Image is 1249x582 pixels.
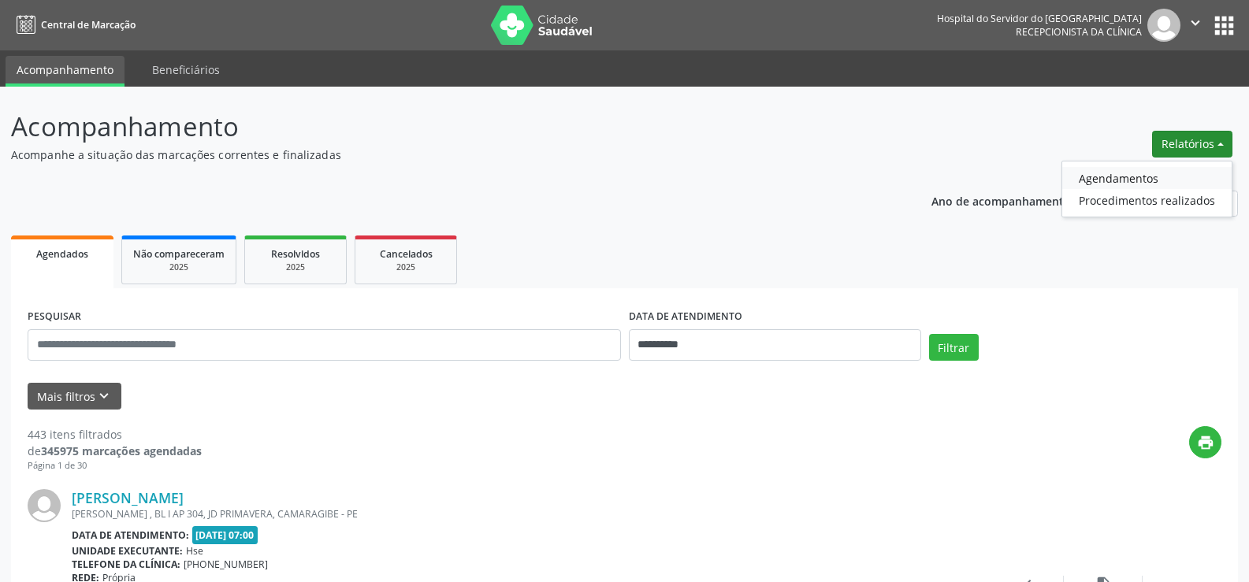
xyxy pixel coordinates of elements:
[1016,25,1142,39] span: Recepcionista da clínica
[95,387,113,405] i: keyboard_arrow_down
[6,56,125,87] a: Acompanhamento
[11,146,870,163] p: Acompanhe a situação das marcações correntes e finalizadas
[931,191,1071,210] p: Ano de acompanhamento
[72,544,183,558] b: Unidade executante:
[41,18,136,32] span: Central de Marcação
[1210,12,1238,39] button: apps
[271,247,320,261] span: Resolvidos
[11,107,870,146] p: Acompanhamento
[28,305,81,329] label: PESQUISAR
[36,247,88,261] span: Agendados
[929,334,979,361] button: Filtrar
[72,558,180,571] b: Telefone da clínica:
[1062,167,1232,189] a: Agendamentos
[1061,161,1232,217] ul: Relatórios
[1152,131,1232,158] button: Relatórios
[28,443,202,459] div: de
[72,528,189,542] b: Data de atendimento:
[184,558,268,571] span: [PHONE_NUMBER]
[192,526,258,544] span: [DATE] 07:00
[1147,9,1180,42] img: img
[937,12,1142,25] div: Hospital do Servidor do [GEOGRAPHIC_DATA]
[133,247,225,261] span: Não compareceram
[1187,14,1204,32] i: 
[41,443,202,458] strong: 345975 marcações agendadas
[11,12,136,38] a: Central de Marcação
[1197,434,1214,451] i: print
[141,56,231,83] a: Beneficiários
[72,507,985,521] div: [PERSON_NAME] , BL I AP 304, JD PRIMAVERA, CAMARAGIBE - PE
[380,247,433,261] span: Cancelados
[366,261,445,273] div: 2025
[1180,9,1210,42] button: 
[28,383,121,410] button: Mais filtroskeyboard_arrow_down
[629,305,742,329] label: DATA DE ATENDIMENTO
[256,261,335,273] div: 2025
[133,261,225,273] div: 2025
[186,544,203,558] span: Hse
[28,426,202,443] div: 443 itens filtrados
[28,459,202,473] div: Página 1 de 30
[1062,189,1232,211] a: Procedimentos realizados
[72,489,184,506] a: [PERSON_NAME]
[1189,426,1221,458] button: print
[28,489,61,522] img: img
